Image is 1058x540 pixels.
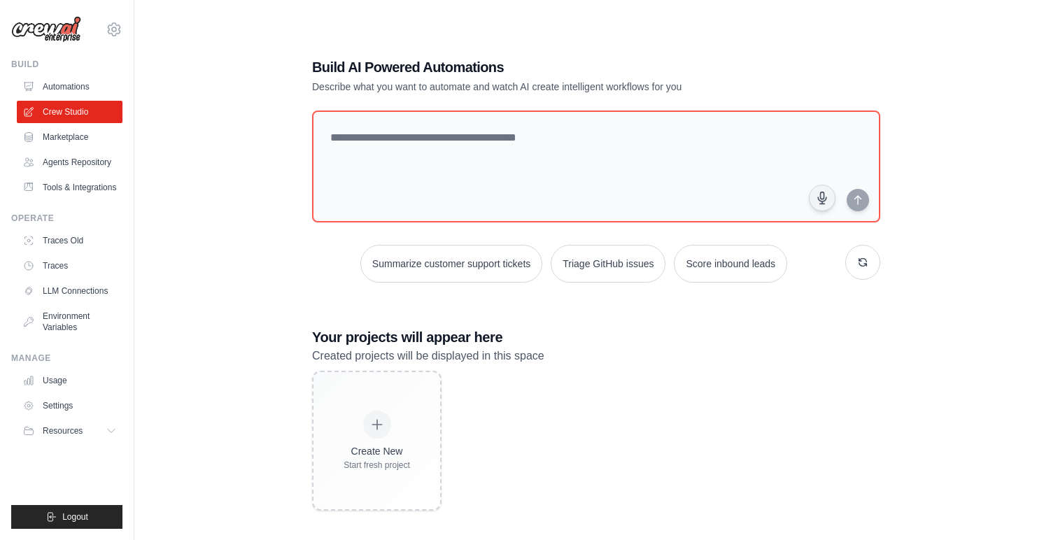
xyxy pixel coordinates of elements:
h3: Your projects will appear here [312,327,880,347]
p: Created projects will be displayed in this space [312,347,880,365]
a: Traces Old [17,229,122,252]
p: Describe what you want to automate and watch AI create intelligent workflows for you [312,80,782,94]
div: Build [11,59,122,70]
a: Usage [17,369,122,392]
div: Manage [11,353,122,364]
span: Resources [43,425,83,436]
button: Triage GitHub issues [551,245,665,283]
a: LLM Connections [17,280,122,302]
a: Agents Repository [17,151,122,173]
button: Click to speak your automation idea [809,185,835,211]
a: Environment Variables [17,305,122,339]
button: Resources [17,420,122,442]
button: Get new suggestions [845,245,880,280]
span: Logout [62,511,88,523]
a: Settings [17,395,122,417]
button: Score inbound leads [674,245,787,283]
div: Operate [11,213,122,224]
div: Create New [344,444,410,458]
div: Start fresh project [344,460,410,471]
button: Summarize customer support tickets [360,245,542,283]
a: Tools & Integrations [17,176,122,199]
h1: Build AI Powered Automations [312,57,782,77]
a: Crew Studio [17,101,122,123]
button: Logout [11,505,122,529]
a: Traces [17,255,122,277]
img: Logo [11,16,81,43]
a: Automations [17,76,122,98]
a: Marketplace [17,126,122,148]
